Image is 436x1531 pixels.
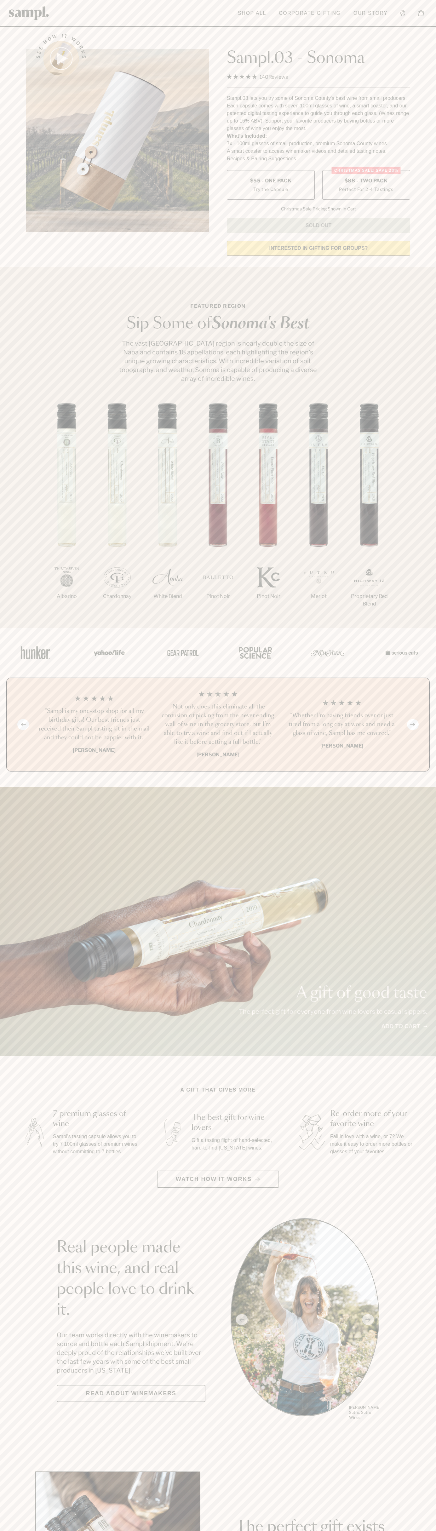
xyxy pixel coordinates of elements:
li: 7 / 7 [344,403,394,628]
li: 1 / 7 [42,403,92,620]
li: 7x - 100ml glasses of small production, premium Sonoma County wines [227,140,410,147]
li: Christmas Sale Pricing Shown In Cart [278,206,359,212]
li: 2 / 7 [92,403,142,620]
p: White Blend [142,593,193,600]
p: Albarino [42,593,92,600]
h1: Sampl.03 - Sonoma [227,49,410,68]
a: Corporate Gifting [276,6,344,20]
p: Our team works directly with the winemakers to source and bottle each Sampl shipment. We’re deepl... [57,1331,205,1375]
p: Gift a tasting flight of hand-selected, hard-to-find [US_STATE] wines. [192,1137,277,1152]
li: 5 / 7 [243,403,294,620]
p: Merlot [294,593,344,600]
img: Sampl.03 - Sonoma [26,49,209,232]
p: Fall in love with a wine, or 7? We make it easy to order more bottles or glasses of your favorites. [330,1133,416,1155]
li: Recipes & Pairing Suggestions [227,155,410,163]
img: Artboard_6_04f9a106-072f-468a-bdd7-f11783b05722_x450.png [89,639,127,666]
strong: What’s Included: [227,133,267,139]
p: Pinot Noir [193,593,243,600]
button: Sold Out [227,218,410,233]
p: The perfect gift for everyone from wine lovers to casual sippers. [239,1007,427,1016]
b: [PERSON_NAME] [73,747,116,753]
div: slide 1 [231,1218,379,1421]
em: Sonoma's Best [212,316,310,331]
li: A smart coaster to access winemaker videos and detailed tasting notes. [227,147,410,155]
p: Proprietary Red Blend [344,593,394,608]
a: interested in gifting for groups? [227,241,410,256]
a: Add to cart [381,1022,427,1031]
h3: 7 premium glasses of wine [53,1109,139,1129]
h3: Re-order more of your favorite wine [330,1109,416,1129]
p: Featured Region [117,302,319,310]
b: [PERSON_NAME] [320,743,363,749]
li: 6 / 7 [294,403,344,620]
div: Sampl.03 lets you try some of Sonoma County's best wine from small producers. Each capsule comes ... [227,95,410,132]
small: Try the Capsule [253,186,288,192]
div: Christmas SALE! Save 20% [332,167,401,174]
button: Next slide [407,719,419,730]
div: 140Reviews [227,73,288,81]
img: Sampl logo [9,6,49,20]
ul: carousel [231,1218,379,1421]
p: Chardonnay [92,593,142,600]
a: Shop All [235,6,269,20]
h2: A gift that gives more [181,1086,256,1094]
span: $88 - Two Pack [345,177,388,184]
small: Perfect For 2-4 Tastings [339,186,393,192]
li: 1 / 4 [37,691,151,759]
img: Artboard_7_5b34974b-f019-449e-91fb-745f8d0877ee_x450.png [382,639,420,666]
li: 4 / 7 [193,403,243,620]
li: 3 / 7 [142,403,193,620]
img: Artboard_5_7fdae55a-36fd-43f7-8bfd-f74a06a2878e_x450.png [163,639,200,666]
img: Artboard_3_0b291449-6e8c-4d07-b2c2-3f3601a19cd1_x450.png [309,639,347,666]
a: Read about Winemakers [57,1385,205,1402]
p: [PERSON_NAME] Sutro, Sutro Wines [349,1405,379,1420]
h3: “Not only does this eliminate all the confusion of picking from the never ending wall of wine in ... [161,702,275,747]
span: Reviews [268,74,288,80]
h3: “Whether I'm having friends over or just tired from a long day at work and need a glass of wine, ... [285,711,399,738]
p: The vast [GEOGRAPHIC_DATA] region is nearly double the size of Napa and contains 18 appellations,... [117,339,319,383]
p: A gift of good taste [239,986,427,1001]
a: Our Story [350,6,391,20]
span: $55 - One Pack [250,177,292,184]
p: Sampl's tasting capsule allows you to try 7 100ml glasses of premium wines without committing to ... [53,1133,139,1155]
span: 140 [260,74,268,80]
p: Pinot Noir [243,593,294,600]
button: See how it works [43,41,79,76]
li: 3 / 4 [285,691,399,759]
img: Artboard_4_28b4d326-c26e-48f9-9c80-911f17d6414e_x450.png [236,639,273,666]
button: Watch how it works [158,1171,278,1188]
li: 2 / 4 [161,691,275,759]
h3: “Sampl is my one-stop shop for all my birthday gifts! Our best friends just received their Sampl ... [37,707,151,742]
h2: Sip Some of [117,316,319,331]
h3: The best gift for wine lovers [192,1113,277,1133]
h2: Real people made this wine, and real people love to drink it. [57,1237,205,1321]
img: Artboard_1_c8cd28af-0030-4af1-819c-248e302c7f06_x450.png [16,639,54,666]
b: [PERSON_NAME] [197,752,239,758]
button: Previous slide [17,719,29,730]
